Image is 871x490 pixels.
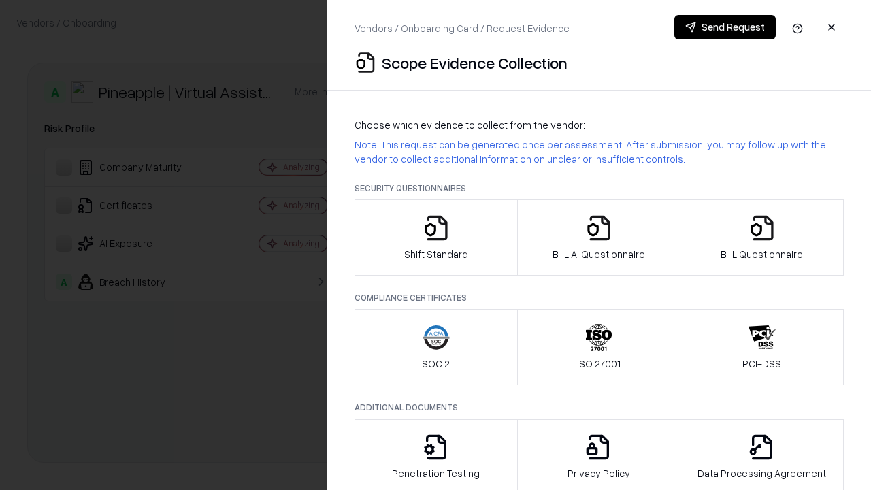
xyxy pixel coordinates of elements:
p: B+L Questionnaire [721,247,803,261]
button: B+L AI Questionnaire [517,199,681,276]
p: Security Questionnaires [355,182,844,194]
p: Privacy Policy [568,466,630,480]
p: Compliance Certificates [355,292,844,304]
p: PCI-DSS [742,357,781,371]
p: B+L AI Questionnaire [553,247,645,261]
p: Shift Standard [404,247,468,261]
p: Data Processing Agreement [697,466,826,480]
p: Choose which evidence to collect from the vendor: [355,118,844,132]
button: SOC 2 [355,309,518,385]
p: Additional Documents [355,402,844,413]
button: Send Request [674,15,776,39]
p: Note: This request can be generated once per assessment. After submission, you may follow up with... [355,137,844,166]
p: Vendors / Onboarding Card / Request Evidence [355,21,570,35]
button: ISO 27001 [517,309,681,385]
button: B+L Questionnaire [680,199,844,276]
button: Shift Standard [355,199,518,276]
button: PCI-DSS [680,309,844,385]
p: ISO 27001 [577,357,621,371]
p: SOC 2 [422,357,450,371]
p: Penetration Testing [392,466,480,480]
p: Scope Evidence Collection [382,52,568,73]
